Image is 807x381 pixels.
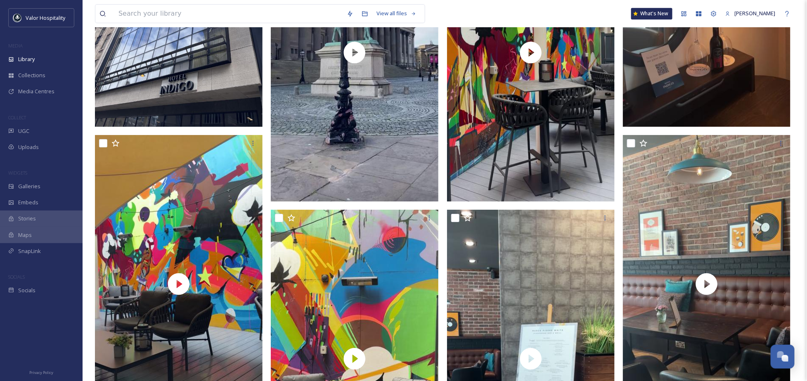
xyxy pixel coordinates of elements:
a: Privacy Policy [29,367,53,377]
a: View all files [372,5,421,21]
span: Valor Hospitality [26,14,65,21]
span: Maps [18,231,32,239]
a: [PERSON_NAME] [721,5,780,21]
span: Galleries [18,182,40,190]
span: Socials [18,286,35,294]
span: Stories [18,215,36,222]
span: [PERSON_NAME] [735,9,776,17]
span: WIDGETS [8,170,27,176]
span: Collections [18,71,45,79]
span: Embeds [18,199,38,206]
span: MEDIA [8,43,23,49]
span: COLLECT [8,114,26,121]
span: Privacy Policy [29,370,53,375]
a: What's New [631,8,672,19]
span: Uploads [18,143,39,151]
span: UGC [18,127,29,135]
span: Media Centres [18,88,54,95]
span: Library [18,55,35,63]
img: images [13,14,21,22]
span: SnapLink [18,247,41,255]
button: Open Chat [771,345,795,369]
span: SOCIALS [8,274,25,280]
input: Search your library [114,5,343,23]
